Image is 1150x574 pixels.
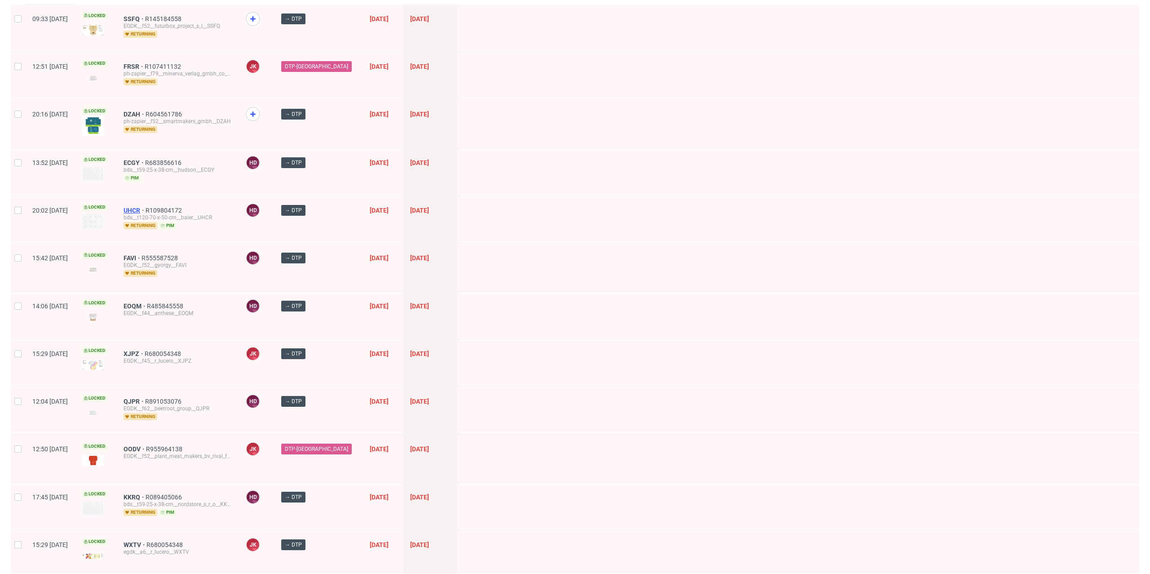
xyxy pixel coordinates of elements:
[370,303,389,310] span: [DATE]
[82,407,104,419] img: version_two_editor_design.png
[410,350,429,357] span: [DATE]
[124,303,147,310] a: EOQM
[285,110,302,118] span: → DTP
[410,159,429,166] span: [DATE]
[370,111,389,118] span: [DATE]
[82,553,104,559] img: version_two_editor_design.png
[124,222,157,229] span: returning
[285,302,302,310] span: → DTP
[124,111,146,118] a: DZAH
[370,63,389,70] span: [DATE]
[410,111,429,118] span: [DATE]
[82,214,104,229] img: version_two_editor_design.png
[285,254,302,262] span: → DTP
[247,443,259,455] figcaption: JK
[124,445,146,453] a: OODV
[82,107,107,115] span: Locked
[82,167,104,181] img: version_two_editor_design
[82,204,107,211] span: Locked
[247,491,259,503] figcaption: HD
[82,60,107,67] span: Locked
[82,395,107,402] span: Locked
[147,303,185,310] a: R485845558
[285,15,302,23] span: → DTP
[247,252,259,264] figcaption: HD
[410,445,429,453] span: [DATE]
[82,501,104,516] img: version_two_editor_design
[410,207,429,214] span: [DATE]
[145,350,183,357] a: R680054348
[247,300,259,312] figcaption: HD
[82,455,104,466] img: version_two_editor_design.png
[370,445,389,453] span: [DATE]
[145,159,183,166] a: R683856616
[285,445,348,453] span: DTP-[GEOGRAPHIC_DATA]
[82,25,104,36] img: version_two_editor_design.png
[285,350,302,358] span: → DTP
[124,270,157,277] span: returning
[32,541,68,548] span: 15:29 [DATE]
[124,398,145,405] a: QJPR
[146,207,184,214] span: R109804172
[124,207,146,214] a: UHCR
[82,311,104,323] img: version_two_editor_design
[410,398,429,405] span: [DATE]
[370,207,389,214] span: [DATE]
[146,494,184,501] span: R089405066
[124,70,231,77] div: ph-zapier__f79__minerva_verlag_gmbh_co_kg__FRSR
[124,174,141,182] span: pim
[146,445,184,453] a: R955964138
[82,299,107,307] span: Locked
[124,31,157,38] span: returning
[82,263,104,276] img: version_two_editor_design.png
[124,15,145,22] a: SSFQ
[124,126,157,133] span: returning
[82,347,107,354] span: Locked
[124,453,231,460] div: EGDK__f52__plant_meat_makers_bv_rival_foods__OODV
[247,60,259,73] figcaption: JK
[124,357,231,365] div: EGDK__f45__r_lucero__XJPZ
[370,541,389,548] span: [DATE]
[285,397,302,405] span: → DTP
[124,541,146,548] a: WXTV
[82,538,107,545] span: Locked
[410,303,429,310] span: [DATE]
[370,398,389,405] span: [DATE]
[159,509,176,516] span: pim
[32,63,68,70] span: 12:51 [DATE]
[285,159,302,167] span: → DTP
[124,254,142,262] a: FAVI
[82,72,104,84] img: version_two_editor_design
[370,159,389,166] span: [DATE]
[82,443,107,450] span: Locked
[410,494,429,501] span: [DATE]
[124,63,145,70] span: FRSR
[124,159,145,166] a: ECGY
[124,509,157,516] span: returning
[82,12,107,19] span: Locked
[124,494,146,501] a: KKRQ
[82,116,104,136] img: version_two_editor_design.png
[247,538,259,551] figcaption: JK
[145,398,183,405] a: R891053076
[124,118,231,125] div: ph-zapier__f52__smartmakers_gmbh__DZAH
[82,490,107,498] span: Locked
[145,15,183,22] a: R145184558
[32,15,68,22] span: 09:33 [DATE]
[32,350,68,357] span: 15:29 [DATE]
[124,22,231,30] div: EGDK__f52__futurbox_project_s_l__SSFQ
[285,541,302,549] span: → DTP
[32,494,68,501] span: 17:45 [DATE]
[247,395,259,408] figcaption: HD
[247,347,259,360] figcaption: JK
[410,541,429,548] span: [DATE]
